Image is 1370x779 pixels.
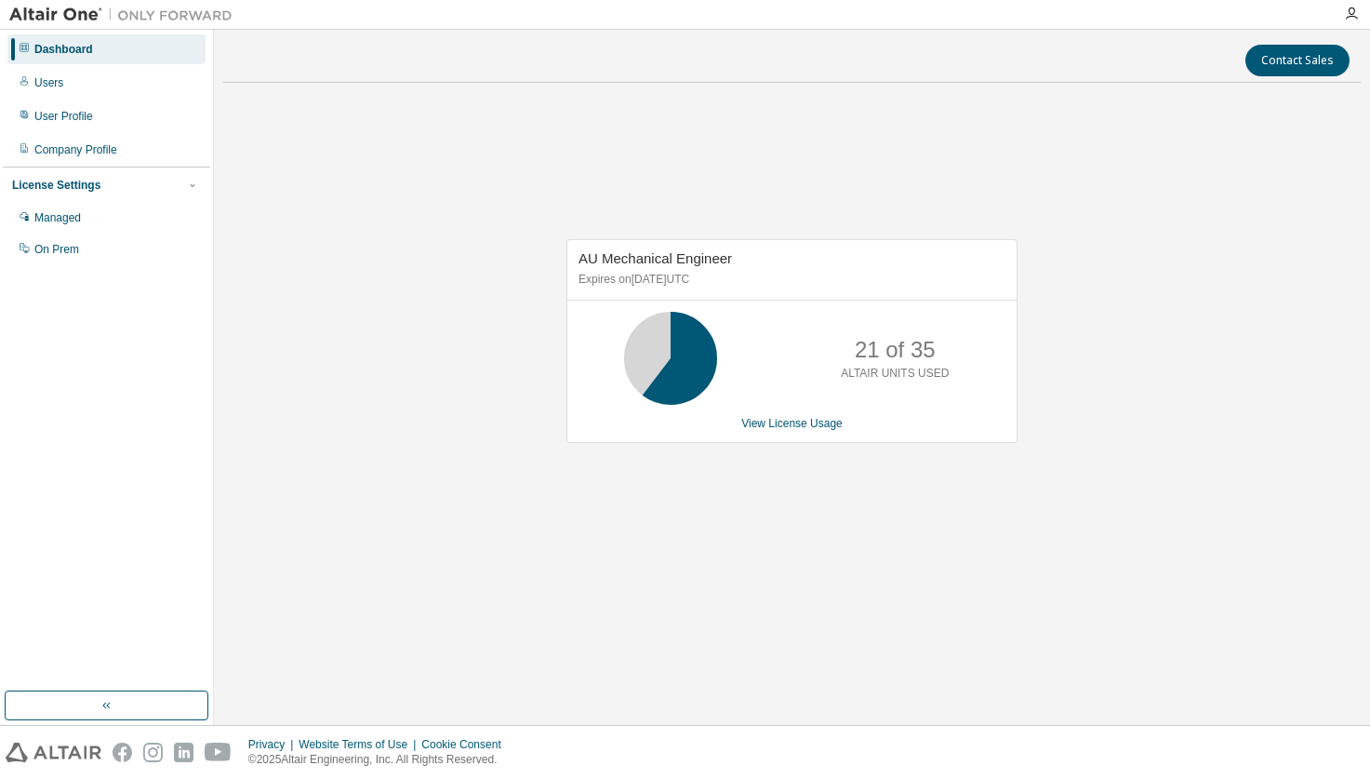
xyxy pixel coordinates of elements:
div: On Prem [34,242,79,257]
img: youtube.svg [205,743,232,762]
img: altair_logo.svg [6,743,101,762]
div: Managed [34,210,81,225]
img: facebook.svg [113,743,132,762]
button: Contact Sales [1245,45,1350,76]
a: View License Usage [741,417,843,430]
img: instagram.svg [143,743,163,762]
div: License Settings [12,178,100,193]
img: Altair One [9,6,242,24]
div: Privacy [248,737,299,752]
img: linkedin.svg [174,743,193,762]
p: © 2025 Altair Engineering, Inc. All Rights Reserved. [248,752,512,768]
div: Cookie Consent [421,737,512,752]
div: Company Profile [34,142,117,157]
p: 21 of 35 [855,334,936,366]
div: Dashboard [34,42,93,57]
div: Website Terms of Use [299,737,421,752]
div: User Profile [34,109,93,124]
span: AU Mechanical Engineer [579,250,732,266]
p: ALTAIR UNITS USED [841,366,949,382]
p: Expires on [DATE] UTC [579,272,1001,288]
div: Users [34,75,63,90]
